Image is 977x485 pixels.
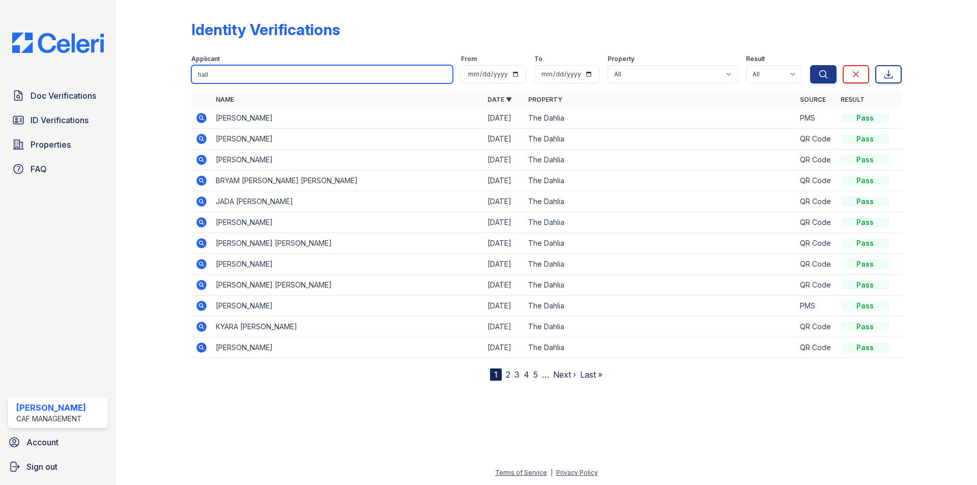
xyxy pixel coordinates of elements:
[841,217,889,227] div: Pass
[8,159,108,179] a: FAQ
[796,233,837,254] td: QR Code
[31,114,89,126] span: ID Verifications
[212,108,483,129] td: [PERSON_NAME]
[483,191,524,212] td: [DATE]
[524,296,796,317] td: The Dahlia
[483,108,524,129] td: [DATE]
[212,296,483,317] td: [PERSON_NAME]
[212,170,483,191] td: BRYAM [PERSON_NAME] [PERSON_NAME]
[506,369,510,380] a: 2
[31,90,96,102] span: Doc Verifications
[524,108,796,129] td: The Dahlia
[524,369,529,380] a: 4
[528,96,562,103] a: Property
[796,129,837,150] td: QR Code
[483,275,524,296] td: [DATE]
[524,212,796,233] td: The Dahlia
[490,368,502,381] div: 1
[8,134,108,155] a: Properties
[556,469,598,476] a: Privacy Policy
[212,212,483,233] td: [PERSON_NAME]
[483,254,524,275] td: [DATE]
[841,259,889,269] div: Pass
[524,275,796,296] td: The Dahlia
[841,155,889,165] div: Pass
[533,369,538,380] a: 5
[212,337,483,358] td: [PERSON_NAME]
[841,113,889,123] div: Pass
[800,96,826,103] a: Source
[31,163,47,175] span: FAQ
[483,337,524,358] td: [DATE]
[16,402,86,414] div: [PERSON_NAME]
[495,469,547,476] a: Terms of Service
[542,368,549,381] span: …
[524,150,796,170] td: The Dahlia
[461,55,477,63] label: From
[841,343,889,353] div: Pass
[216,96,234,103] a: Name
[483,150,524,170] td: [DATE]
[483,170,524,191] td: [DATE]
[796,337,837,358] td: QR Code
[212,129,483,150] td: [PERSON_NAME]
[841,280,889,290] div: Pass
[534,55,542,63] label: To
[796,212,837,233] td: QR Code
[26,461,58,473] span: Sign out
[212,150,483,170] td: [PERSON_NAME]
[841,322,889,332] div: Pass
[524,170,796,191] td: The Dahlia
[796,108,837,129] td: PMS
[191,55,220,63] label: Applicant
[796,317,837,337] td: QR Code
[524,317,796,337] td: The Dahlia
[524,233,796,254] td: The Dahlia
[487,96,512,103] a: Date ▼
[483,317,524,337] td: [DATE]
[16,414,86,424] div: CAF Management
[212,275,483,296] td: [PERSON_NAME] [PERSON_NAME]
[4,457,112,477] a: Sign out
[841,134,889,144] div: Pass
[841,301,889,311] div: Pass
[212,317,483,337] td: KYARA [PERSON_NAME]
[796,275,837,296] td: QR Code
[796,296,837,317] td: PMS
[746,55,765,63] label: Result
[524,129,796,150] td: The Dahlia
[483,296,524,317] td: [DATE]
[4,33,112,53] img: CE_Logo_Blue-a8612792a0a2168367f1c8372b55b34899dd931a85d93a1a3d3e32e68fde9ad4.png
[483,129,524,150] td: [DATE]
[796,191,837,212] td: QR Code
[483,233,524,254] td: [DATE]
[191,65,453,83] input: Search by name or phone number
[4,432,112,452] a: Account
[483,212,524,233] td: [DATE]
[796,170,837,191] td: QR Code
[841,196,889,207] div: Pass
[524,337,796,358] td: The Dahlia
[553,369,576,380] a: Next ›
[26,436,59,448] span: Account
[212,191,483,212] td: JADA [PERSON_NAME]
[841,176,889,186] div: Pass
[8,110,108,130] a: ID Verifications
[524,191,796,212] td: The Dahlia
[514,369,520,380] a: 3
[608,55,635,63] label: Property
[841,96,865,103] a: Result
[212,254,483,275] td: [PERSON_NAME]
[841,238,889,248] div: Pass
[212,233,483,254] td: [PERSON_NAME] [PERSON_NAME]
[580,369,602,380] a: Last »
[796,150,837,170] td: QR Code
[191,20,340,39] div: Identity Verifications
[551,469,553,476] div: |
[524,254,796,275] td: The Dahlia
[31,138,71,151] span: Properties
[8,85,108,106] a: Doc Verifications
[796,254,837,275] td: QR Code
